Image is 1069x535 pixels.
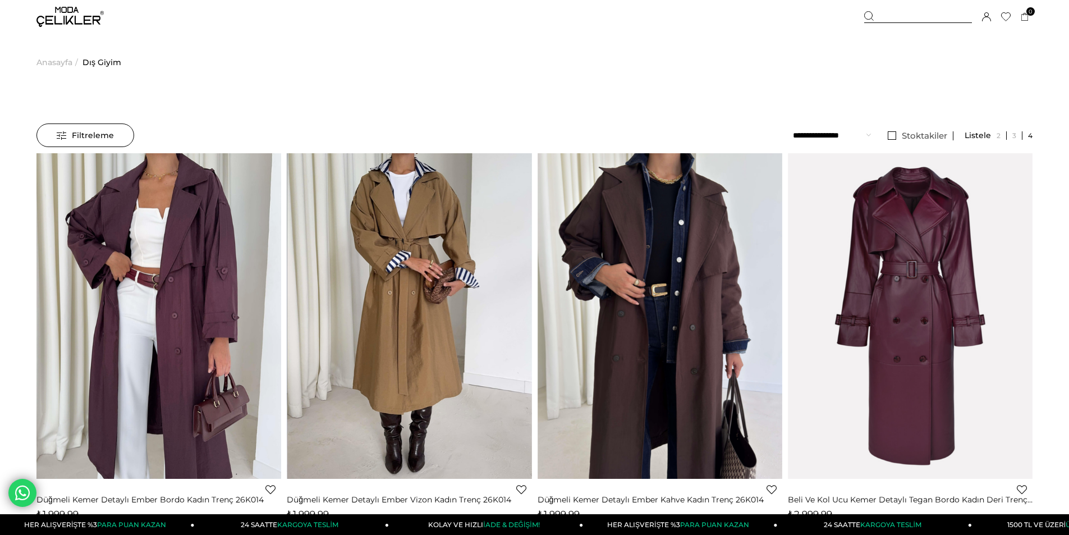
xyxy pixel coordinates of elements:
span: KARGOYA TESLİM [277,520,338,529]
a: Stoktakiler [882,131,953,140]
a: Dış Giyim [82,34,121,91]
a: Favorilere Ekle [767,484,777,495]
img: Düğmeli Kemer Detaylı Ember Bordo Kadın Trenç 26K014 [36,153,281,479]
a: Favorilere Ekle [516,484,526,495]
a: Anasayfa [36,34,72,91]
span: 0 [1026,7,1035,16]
a: HER ALIŞVERİŞTE %3PARA PUAN KAZAN [583,514,777,535]
span: ₺1.999,99 [287,509,329,520]
img: logo [36,7,104,27]
span: KARGOYA TESLİM [860,520,921,529]
a: KOLAY VE HIZLIİADE & DEĞİŞİM! [389,514,583,535]
a: Favorilere Ekle [265,484,276,495]
a: 24 SAATTEKARGOYA TESLİM [195,514,389,535]
a: 24 SAATTEKARGOYA TESLİM [778,514,972,535]
span: ₺1.999,99 [36,509,79,520]
img: Düğmeli Kemer Detaylı Ember Vizon Kadın Trenç 26K014 [287,153,531,479]
span: ₺2.999,99 [788,509,832,520]
a: Beli Ve Kol Ucu Kemer Detaylı Tegan Bordo Kadın Deri Trenç 26K016 [788,495,1033,505]
span: Filtreleme [57,124,114,147]
span: PARA PUAN KAZAN [97,520,166,529]
span: PARA PUAN KAZAN [680,520,749,529]
a: Favorilere Ekle [1017,484,1027,495]
a: Düğmeli Kemer Detaylı Ember Kahve Kadın Trenç 26K014 [538,495,782,505]
img: Düğmeli Kemer Detaylı Ember Kahve Kadın Trenç 26K014 [538,153,782,479]
a: Düğmeli Kemer Detaylı Ember Bordo Kadın Trenç 26K014 [36,495,281,505]
span: ₺1.999,99 [538,509,580,520]
li: > [36,34,81,91]
a: 0 [1021,13,1029,21]
span: Stoktakiler [902,130,947,141]
span: İADE & DEĞİŞİM! [483,520,539,529]
a: Düğmeli Kemer Detaylı Ember Vizon Kadın Trenç 26K014 [287,495,531,505]
img: Beli Ve Kol Ucu Kemer Detaylı Tegan Bordo Kadın Deri Trenç 26K016 [788,132,1033,500]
